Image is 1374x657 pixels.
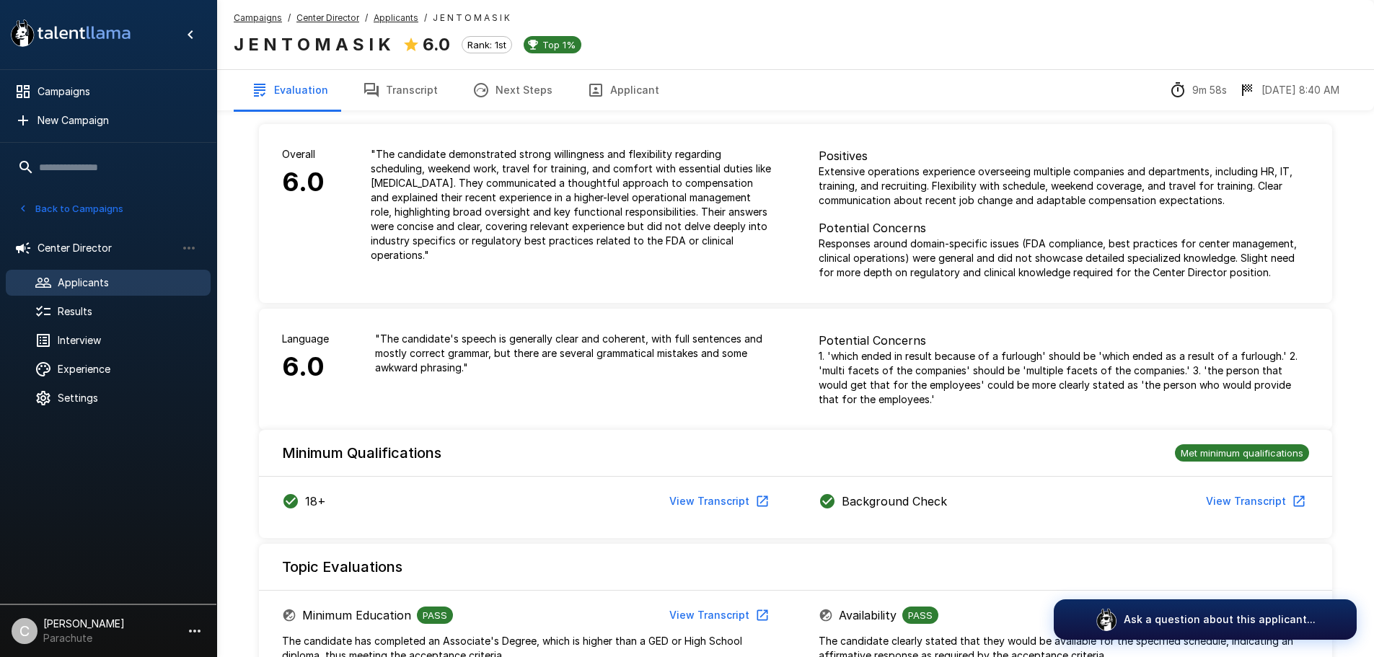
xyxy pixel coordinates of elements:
[455,70,570,110] button: Next Steps
[365,11,368,25] span: /
[234,34,391,55] b: J E N T O M A S I K
[1054,599,1357,640] button: Ask a question about this applicant...
[842,493,947,510] p: Background Check
[1169,81,1227,99] div: The time between starting and completing the interview
[1124,612,1316,627] p: Ask a question about this applicant...
[234,12,282,23] u: Campaigns
[1261,83,1339,97] p: [DATE] 8:40 AM
[282,346,329,388] h6: 6.0
[417,609,453,621] span: PASS
[819,349,1309,407] p: 1. 'which ended in result because of a furlough' should be 'which ended as a result of a furlough...
[288,11,291,25] span: /
[819,147,1309,164] p: Positives
[1238,81,1339,99] div: The date and time when the interview was completed
[664,488,772,515] button: View Transcript
[1095,608,1118,631] img: logo_glasses@2x.png
[839,607,897,624] p: Availability
[282,147,325,162] p: Overall
[282,332,329,346] p: Language
[819,164,1309,208] p: Extensive operations experience overseeing multiple companies and departments, including HR, IT, ...
[902,609,938,621] span: PASS
[819,237,1309,280] p: Responses around domain-specific issues (FDA compliance, best practices for center management, cl...
[664,602,772,629] button: View Transcript
[1175,447,1309,459] span: Met minimum qualifications
[819,219,1309,237] p: Potential Concerns
[296,12,359,23] u: Center Director
[570,70,677,110] button: Applicant
[423,34,450,55] b: 6.0
[433,11,510,25] span: J E N T O M A S I K
[282,555,402,578] h6: Topic Evaluations
[282,162,325,203] h6: 6.0
[302,607,411,624] p: Minimum Education
[305,493,326,510] p: 18+
[424,11,427,25] span: /
[1192,83,1227,97] p: 9m 58s
[282,441,441,464] h6: Minimum Qualifications
[345,70,455,110] button: Transcript
[234,70,345,110] button: Evaluation
[462,39,511,50] span: Rank: 1st
[819,332,1309,349] p: Potential Concerns
[1200,488,1309,515] button: View Transcript
[374,12,418,23] u: Applicants
[537,39,581,50] span: Top 1%
[371,147,772,263] p: " The candidate demonstrated strong willingness and flexibility regarding scheduling, weekend wor...
[375,332,772,375] p: " The candidate's speech is generally clear and coherent, with full sentences and mostly correct ...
